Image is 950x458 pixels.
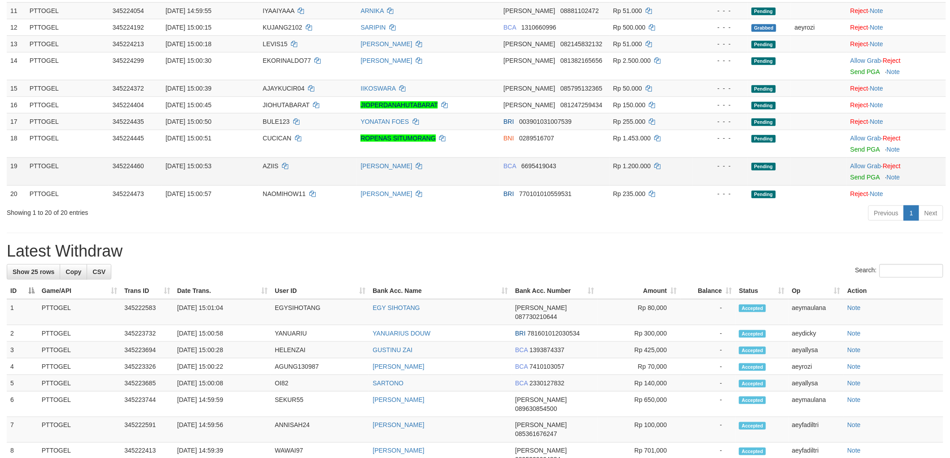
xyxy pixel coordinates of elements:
[752,163,776,170] span: Pending
[7,299,38,325] td: 1
[519,118,572,125] span: Copy 003901031007539 to clipboard
[847,19,946,35] td: ·
[919,205,943,221] a: Next
[560,7,599,14] span: Copy 08881102472 to clipboard
[113,118,144,125] span: 345224435
[847,96,946,113] td: ·
[373,304,420,311] a: EGY SIHOTANG
[369,283,511,299] th: Bank Acc. Name: activate to sort column ascending
[739,347,766,354] span: Accepted
[504,135,514,142] span: BNI
[870,190,884,197] a: Note
[848,330,861,337] a: Note
[166,7,211,14] span: [DATE] 14:59:55
[681,342,736,358] td: -
[696,39,744,48] div: - - -
[696,84,744,93] div: - - -
[7,96,26,113] td: 16
[850,7,868,14] a: Reject
[847,113,946,130] td: ·
[613,190,646,197] span: Rp 235.000
[850,135,883,142] span: ·
[739,380,766,388] span: Accepted
[850,118,868,125] a: Reject
[121,283,174,299] th: Trans ID: activate to sort column ascending
[696,117,744,126] div: - - -
[521,162,556,170] span: Copy 6695419043 to clipboard
[696,161,744,170] div: - - -
[739,422,766,430] span: Accepted
[174,283,272,299] th: Date Trans.: activate to sort column ascending
[7,264,60,279] a: Show 25 rows
[263,135,291,142] span: CUCICAN
[681,392,736,417] td: -
[113,190,144,197] span: 345224473
[504,101,555,109] span: [PERSON_NAME]
[883,162,901,170] a: Reject
[271,283,369,299] th: User ID: activate to sort column ascending
[598,392,680,417] td: Rp 650,000
[847,52,946,80] td: ·
[113,24,144,31] span: 345224192
[598,283,680,299] th: Amount: activate to sort column ascending
[166,101,211,109] span: [DATE] 15:00:45
[681,358,736,375] td: -
[752,102,776,109] span: Pending
[7,358,38,375] td: 4
[515,447,567,454] span: [PERSON_NAME]
[850,57,881,64] a: Allow Grab
[515,363,528,370] span: BCA
[263,162,278,170] span: AZIIS
[504,162,516,170] span: BCA
[166,190,211,197] span: [DATE] 15:00:57
[847,2,946,19] td: ·
[847,80,946,96] td: ·
[904,205,919,221] a: 1
[7,242,943,260] h1: Latest Withdraw
[847,130,946,157] td: ·
[263,118,290,125] span: BULE123
[613,40,642,48] span: Rp 51.000
[373,346,413,353] a: GUSTINU ZAI
[870,101,884,109] a: Note
[7,205,389,217] div: Showing 1 to 20 of 20 entries
[850,101,868,109] a: Reject
[38,283,121,299] th: Game/API: activate to sort column ascending
[850,40,868,48] a: Reject
[26,19,109,35] td: PTTOGEL
[696,6,744,15] div: - - -
[7,113,26,130] td: 17
[681,283,736,299] th: Balance: activate to sort column ascending
[848,379,861,387] a: Note
[598,342,680,358] td: Rp 425,000
[681,375,736,392] td: -
[880,264,943,278] input: Search:
[373,422,424,429] a: [PERSON_NAME]
[174,358,272,375] td: [DATE] 15:00:22
[361,57,412,64] a: [PERSON_NAME]
[361,7,383,14] a: ARNIKA
[752,85,776,93] span: Pending
[788,283,844,299] th: Op: activate to sort column ascending
[850,68,880,75] a: Send PGA
[361,85,396,92] a: IIKOSWARA
[870,24,884,31] a: Note
[519,190,572,197] span: Copy 770101010559531 to clipboard
[7,157,26,185] td: 19
[361,24,386,31] a: SARIPIN
[515,405,557,412] span: Copy 089630854500 to clipboard
[752,41,776,48] span: Pending
[528,330,580,337] span: Copy 781601012030534 to clipboard
[373,396,424,403] a: [PERSON_NAME]
[121,392,174,417] td: 345223744
[887,146,900,153] a: Note
[504,118,514,125] span: BRI
[271,358,369,375] td: AGUNG130987
[788,325,844,342] td: aeydicky
[870,7,884,14] a: Note
[696,56,744,65] div: - - -
[113,7,144,14] span: 345224054
[739,448,766,455] span: Accepted
[850,146,880,153] a: Send PGA
[38,358,121,375] td: PTTOGEL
